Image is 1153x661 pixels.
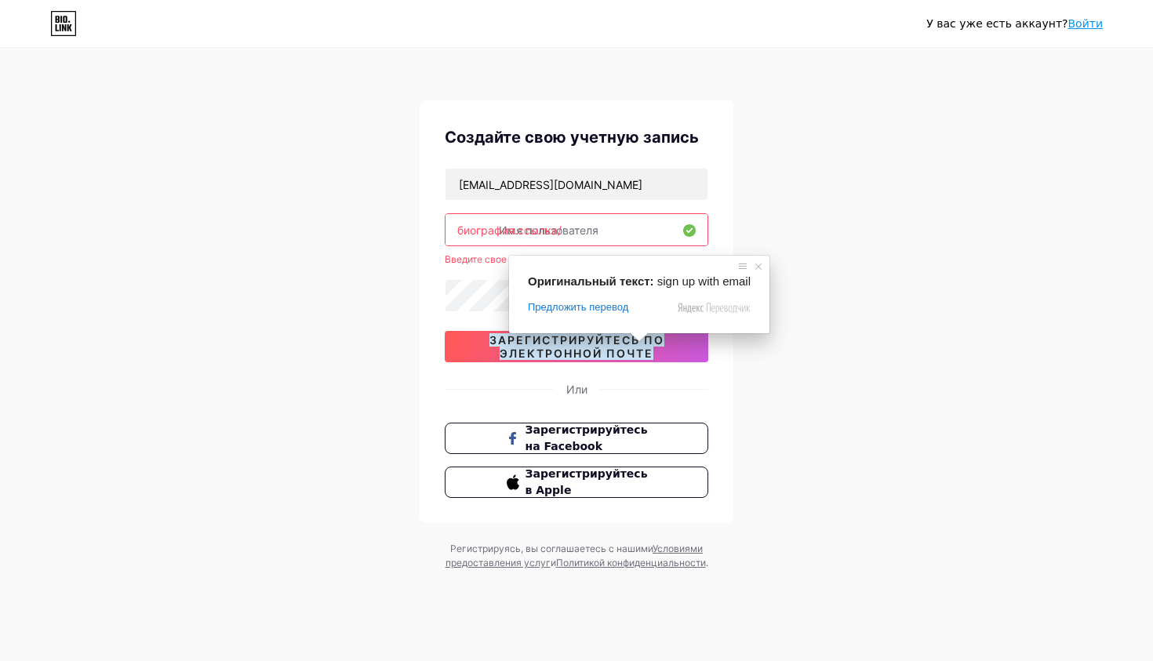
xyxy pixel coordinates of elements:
[445,467,708,498] button: Зарегистрируйтесь в Apple
[445,128,699,147] ya-tr-span: Создайте свою учетную запись
[706,557,708,568] ya-tr-span: .
[926,17,1068,30] ya-tr-span: У вас уже есть аккаунт?
[446,214,707,245] input: Имя пользователя
[445,423,708,454] button: Зарегистрируйтесь на Facebook
[446,169,707,200] input: Электронная почта
[445,331,708,362] button: зарегистрируйтесь по электронной почте
[526,467,648,496] ya-tr-span: Зарегистрируйтесь в Apple
[551,557,556,568] ya-tr-span: и
[445,253,593,265] ya-tr-span: Введите свое имя пользователя
[526,423,648,452] ya-tr-span: Зарегистрируйтесь на Facebook
[450,543,653,554] ya-tr-span: Регистрируясь, вы соглашаетесь с нашими
[556,557,706,568] a: Политикой конфиденциальности
[657,274,751,288] span: sign up with email
[528,274,654,288] span: Оригинальный текст:
[528,300,628,314] span: Предложить перевод
[489,333,664,360] ya-tr-span: зарегистрируйтесь по электронной почте
[566,383,587,396] ya-tr-span: Или
[1068,17,1103,30] a: Войти
[457,223,562,237] ya-tr-span: биография.ссылка/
